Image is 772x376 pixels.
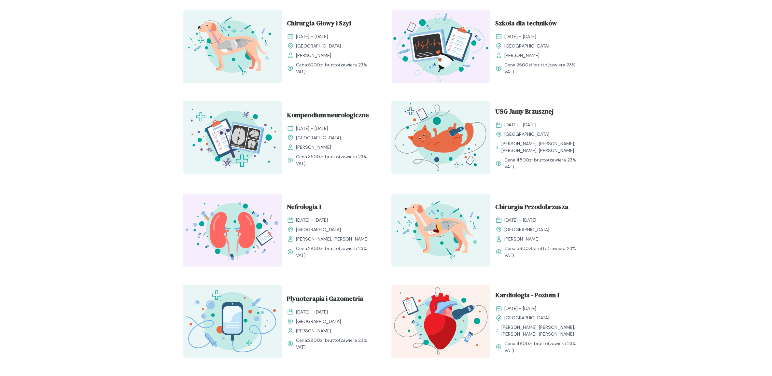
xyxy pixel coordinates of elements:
img: ZpbSsR5LeNNTxNrh_Nefro_T.svg [183,194,282,267]
span: Chirurgia Głowy i Szyi [287,18,351,31]
span: Płynoterapia i Gazometria [287,294,364,306]
span: 2500 zł brutto [516,62,547,68]
img: ZpbG_h5LeNNTxNnP_USG_JB_T.svg [391,101,490,174]
span: [DATE] - [DATE] [505,33,537,40]
span: Chirurgia Przodobrzusza [496,202,569,214]
img: Z2B805bqstJ98kzs_Neuro_T.svg [183,101,282,174]
span: [DATE] - [DATE] [505,121,537,128]
span: [PERSON_NAME], [PERSON_NAME], [PERSON_NAME], [PERSON_NAME] [502,324,584,338]
img: ZpbG-B5LeNNTxNnI_ChiruJB_T.svg [391,194,490,267]
span: [GEOGRAPHIC_DATA] [296,226,341,233]
a: Chirurgia Przodobrzusza [496,202,584,214]
span: Cena: (zawiera 23% VAT) [504,340,584,354]
span: [GEOGRAPHIC_DATA] [296,134,341,141]
a: Kompendium neurologiczne [287,110,376,122]
img: Z2B_FZbqstJ98k08_Technicy_T.svg [391,10,490,83]
span: Cena: (zawiera 23% VAT) [296,153,376,167]
a: Kardiologia - Poziom I [496,290,584,302]
span: [DATE] - [DATE] [296,309,328,315]
a: Płynoterapia i Gazometria [287,294,376,306]
span: 5600 zł brutto [516,245,548,251]
span: Cena: (zawiera 23% VAT) [504,245,584,259]
span: 5200 zł brutto [308,62,339,68]
span: [DATE] - [DATE] [296,33,328,40]
a: Nefrologia I [287,202,376,214]
span: [GEOGRAPHIC_DATA] [296,318,341,325]
span: [PERSON_NAME] [296,144,331,151]
span: [DATE] - [DATE] [505,305,537,312]
img: ZpbGfh5LeNNTxNm4_KardioI_T.svg [391,285,490,358]
span: [DATE] - [DATE] [505,217,537,224]
span: [PERSON_NAME], [PERSON_NAME] [296,236,369,243]
span: 4800 zł brutto [516,341,548,346]
span: 4800 zł brutto [516,157,548,163]
img: Zpay8B5LeNNTxNg0_P%C5%82ynoterapia_T.svg [183,285,282,358]
span: Cena: (zawiera 23% VAT) [296,245,376,259]
span: [PERSON_NAME] [296,327,331,334]
a: Szkoła dla techników [496,18,584,31]
span: Cena: (zawiera 23% VAT) [296,337,376,351]
span: [GEOGRAPHIC_DATA] [505,131,550,138]
span: Cena: (zawiera 23% VAT) [296,62,376,75]
span: Cena: (zawiera 23% VAT) [504,157,584,170]
a: USG Jamy Brzusznej [496,106,584,119]
a: Chirurgia Głowy i Szyi [287,18,376,31]
span: Szkoła dla techników [496,18,557,31]
span: 2800 zł brutto [308,245,339,251]
span: [GEOGRAPHIC_DATA] [505,226,550,233]
span: 2800 zł brutto [308,337,339,343]
span: [PERSON_NAME], [PERSON_NAME], [PERSON_NAME], [PERSON_NAME] [502,140,584,154]
span: 3500 zł brutto [308,154,339,160]
span: [PERSON_NAME] [505,52,540,59]
span: Kompendium neurologiczne [287,110,369,122]
span: [DATE] - [DATE] [296,217,328,224]
span: [PERSON_NAME] [505,236,540,243]
span: Nefrologia I [287,202,321,214]
span: [GEOGRAPHIC_DATA] [505,314,550,321]
span: [DATE] - [DATE] [296,125,328,132]
span: [PERSON_NAME] [296,52,331,59]
span: [GEOGRAPHIC_DATA] [296,43,341,49]
img: ZqFXfB5LeNNTxeHy_ChiruGS_T.svg [183,10,282,83]
span: Kardiologia - Poziom I [496,290,559,302]
span: [GEOGRAPHIC_DATA] [505,43,550,49]
span: USG Jamy Brzusznej [496,106,554,119]
span: Cena: (zawiera 23% VAT) [504,62,584,75]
